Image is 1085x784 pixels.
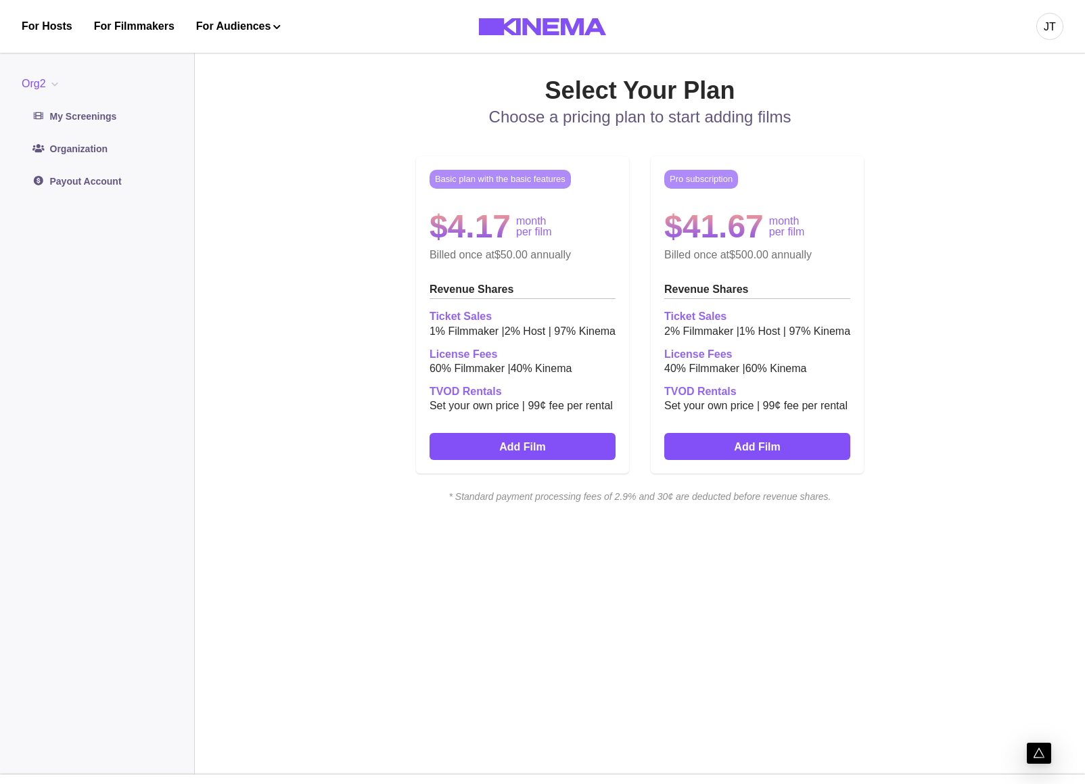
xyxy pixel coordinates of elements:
button: Org2 [22,76,64,92]
h2: TVOD Rentals [430,385,616,398]
a: For Filmmakers [94,18,175,34]
div: JT [1044,19,1056,35]
p: Set your own price | 99¢ fee per rental [664,398,850,414]
p: month per film [769,216,804,237]
h2: License Fees [430,348,616,361]
p: month per film [516,216,551,237]
a: Payout Account [22,168,172,195]
h2: TVOD Rentals [664,385,850,398]
h2: Revenue Shares [664,283,850,299]
i: * Standard payment processing fees of 2.9% and 30¢ are deducted before revenue shares. [238,490,1042,504]
p: Choose a pricing plan to start adding films [238,105,1042,129]
p: 2 % Filmmaker | 1 % Host | 97 % Kinema [664,323,850,340]
h2: Ticket Sales [664,310,850,323]
h2: $41.67 [664,210,764,243]
button: For Audiences [196,18,281,34]
p: 40 % Filmmaker | 60 % Kinema [664,361,850,377]
a: Add Film [664,433,850,460]
a: My Screenings [22,103,172,130]
p: 1 % Filmmaker | 2 % Host | 97 % Kinema [430,323,616,340]
p: Billed once at $50.00 annually [430,248,616,261]
h2: Revenue Shares [430,283,616,299]
p: 60 % Filmmaker | 40 % Kinema [430,361,616,377]
p: Billed once at $500.00 annually [664,248,850,261]
p: Basic plan with the basic features [430,170,571,189]
p: Pro subscription [664,170,738,189]
a: For Hosts [22,18,72,34]
a: Add Film [430,433,616,460]
h2: $4.17 [430,210,511,243]
h2: Select Your Plan [238,76,1042,105]
p: Set your own price | 99¢ fee per rental [430,398,616,414]
h2: License Fees [664,348,850,361]
a: Organization [22,135,172,162]
h2: Ticket Sales [430,310,616,323]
